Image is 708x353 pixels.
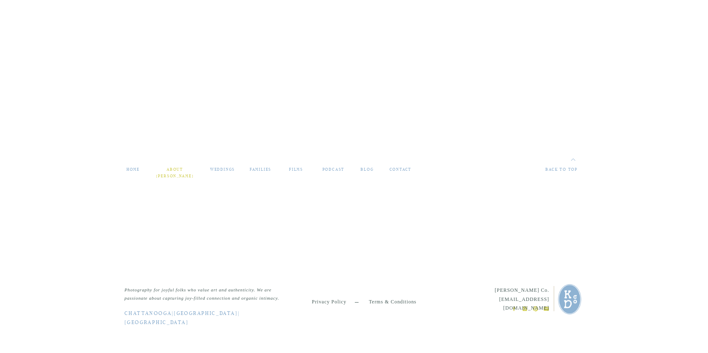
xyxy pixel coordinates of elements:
[285,167,308,174] a: films
[154,167,196,174] a: about [PERSON_NAME]
[124,287,279,301] i: Photography for joyful folks who value art and authenticity. We are passionate about capturing jo...
[174,311,238,316] a: [GEOGRAPHIC_DATA]
[208,167,237,174] a: weddings
[357,298,416,306] a: Terms & Conditions
[124,311,172,316] a: Chattanooga
[469,286,549,303] p: [PERSON_NAME] Co. [EMAIL_ADDRESS][DOMAIN_NAME]
[387,167,414,174] a: contact
[320,167,347,174] a: PODCAST
[124,167,142,174] a: home
[124,320,189,325] a: [GEOGRAPHIC_DATA]
[529,167,578,174] a: back to top
[249,167,272,174] a: families
[312,298,356,306] a: Privacy Policy
[360,167,375,174] a: blog
[124,310,280,316] h3: | |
